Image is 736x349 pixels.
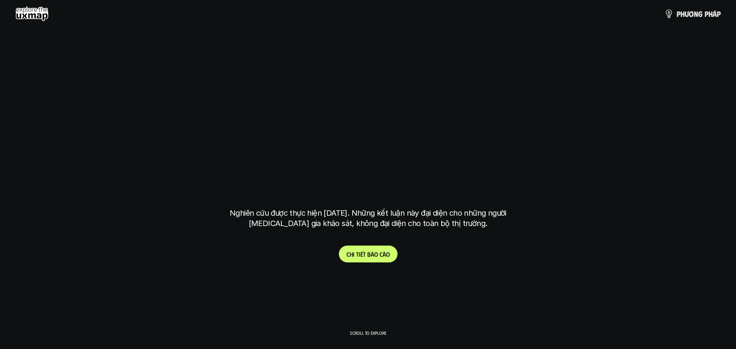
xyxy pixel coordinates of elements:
[680,10,685,18] span: h
[705,10,708,18] span: p
[359,251,360,258] span: i
[350,251,353,258] span: h
[383,251,386,258] span: á
[224,208,512,229] p: Nghiên cứu được thực hiện [DATE]. Những kết luận này đại diện cho những người [MEDICAL_DATA] gia ...
[689,10,694,18] span: ơ
[360,251,363,258] span: ế
[664,6,721,21] a: phươngpháp
[228,98,508,131] h1: phạm vi công việc của
[339,246,398,262] a: Chitiếtbáocáo
[677,10,680,18] span: p
[232,159,505,191] h1: tại [GEOGRAPHIC_DATA]
[386,251,390,258] span: o
[363,251,366,258] span: t
[367,251,371,258] span: b
[342,80,400,88] h6: Kết quả nghiên cứu
[353,251,355,258] span: i
[374,251,378,258] span: o
[708,10,713,18] span: h
[717,10,721,18] span: p
[694,10,698,18] span: n
[356,251,359,258] span: t
[698,10,703,18] span: g
[713,10,717,18] span: á
[347,251,350,258] span: C
[379,251,383,258] span: c
[350,330,386,336] p: Scroll to explore
[371,251,374,258] span: á
[685,10,689,18] span: ư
